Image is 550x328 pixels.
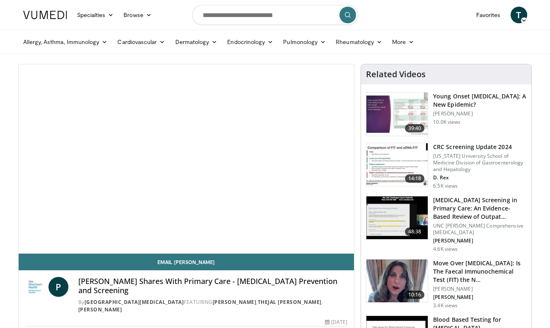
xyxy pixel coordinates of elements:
h3: [MEDICAL_DATA] Screening in Primary Care: An Evidence-Based Review of Outpat… [433,196,526,221]
p: [US_STATE] University School of Medicine Division of Gastroenterology and Hepatology [433,153,526,173]
p: D. Rex [433,174,526,181]
img: 91500494-a7c6-4302-a3df-6280f031e251.150x105_q85_crop-smart_upscale.jpg [366,143,428,186]
a: P [48,277,68,297]
div: [DATE] [325,318,347,326]
a: [PERSON_NAME] [78,306,122,313]
img: VuMedi Logo [23,11,67,19]
a: Pulmonology [278,34,331,50]
h4: [PERSON_NAME] Shares With Primary Care - [MEDICAL_DATA] Prevention and Screening [78,277,348,295]
img: 213394d7-9130-4fd8-a63c-d5185ed7bc00.150x105_q85_crop-smart_upscale.jpg [366,196,428,240]
p: [PERSON_NAME] [433,286,526,292]
span: 39:40 [405,124,425,132]
a: Cardiovascular [112,34,170,50]
p: 10.0K views [433,119,460,125]
span: 48:38 [405,228,425,236]
p: [PERSON_NAME] [433,110,526,117]
h3: Move Over [MEDICAL_DATA]: Is The Faecal Immunochemical Test (FIT) the N… [433,259,526,284]
p: [PERSON_NAME] [433,237,526,244]
img: b23cd043-23fa-4b3f-b698-90acdd47bf2e.150x105_q85_crop-smart_upscale.jpg [366,93,428,136]
p: 4.6K views [433,246,458,252]
a: More [387,34,419,50]
span: 14:18 [405,174,425,183]
a: Specialties [72,7,119,23]
p: 3.4K views [433,302,458,309]
a: Thejal [PERSON_NAME] [258,299,322,306]
a: T [511,7,527,23]
a: Favorites [471,7,506,23]
a: Allergy, Asthma, Immunology [18,34,113,50]
a: Endocrinology [222,34,278,50]
a: 14:18 CRC Screening Update 2024 [US_STATE] University School of Medicine Division of Gastroentero... [366,143,526,189]
a: [GEOGRAPHIC_DATA][MEDICAL_DATA] [85,299,184,306]
a: 48:38 [MEDICAL_DATA] Screening in Primary Care: An Evidence-Based Review of Outpat… UNC [PERSON_N... [366,196,526,252]
a: Rheumatology [331,34,387,50]
h4: Related Videos [366,69,426,79]
h3: Young Onset [MEDICAL_DATA]: A New Epidemic? [433,92,526,109]
div: By FEATURING , , [78,299,348,313]
a: Dermatology [170,34,223,50]
p: UNC [PERSON_NAME] Comprehensive [MEDICAL_DATA] [433,223,526,236]
video-js: Video Player [19,64,354,254]
p: [PERSON_NAME] [433,294,526,301]
img: Yale Cancer Center [25,277,45,297]
a: [PERSON_NAME] [213,299,257,306]
a: Email [PERSON_NAME] [19,254,354,270]
a: 10:16 Move Over [MEDICAL_DATA]: Is The Faecal Immunochemical Test (FIT) the N… [PERSON_NAME] [PER... [366,259,526,309]
img: 9042e0f7-b9e4-4256-a2f0-dd55cca442c9.150x105_q85_crop-smart_upscale.jpg [366,259,428,303]
a: Browse [119,7,157,23]
a: 39:40 Young Onset [MEDICAL_DATA]: A New Epidemic? [PERSON_NAME] 10.0K views [366,92,526,136]
input: Search topics, interventions [192,5,358,25]
span: 10:16 [405,291,425,299]
h3: CRC Screening Update 2024 [433,143,526,151]
p: 6.5K views [433,183,458,189]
